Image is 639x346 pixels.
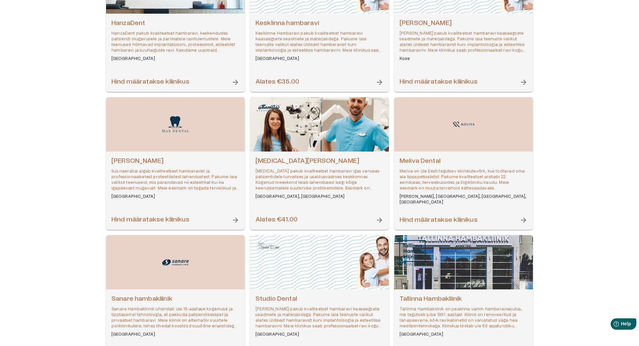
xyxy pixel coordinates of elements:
h6: [PERSON_NAME], [GEOGRAPHIC_DATA], [GEOGRAPHIC_DATA], [GEOGRAPHIC_DATA] [400,194,528,205]
h6: [GEOGRAPHIC_DATA] [111,56,239,62]
h6: Hind määratakse kliinikus [400,78,478,87]
img: Tallinna Hambakliinik logo [399,240,426,267]
h6: [GEOGRAPHIC_DATA] [111,332,239,337]
h6: [GEOGRAPHIC_DATA] [400,332,528,337]
img: Maxilla Hambakliinik logo [255,102,282,113]
a: Open selected supplier available booking dates [394,97,533,230]
h6: HanzaDent [111,19,239,28]
h6: Tallinna Hambakliinik [400,295,528,304]
p: Ilus naeratus algab kvaliteetsest hambaravist ja professionaalsetest proteetilistest lahendustest... [111,169,239,191]
h6: [MEDICAL_DATA][PERSON_NAME] [255,157,384,166]
h6: [GEOGRAPHIC_DATA], [GEOGRAPHIC_DATA] [255,194,384,199]
p: HanzaDent pakub kvaliteetset hambaravi, keskendudes patsiendi mugavusele ja parimatele ravitulemu... [111,31,239,54]
span: arrow_forward [520,216,528,224]
h6: Kose [400,56,528,62]
h6: Studio Dental [255,295,384,304]
p: Kesklinna Hambaravi pakub kvaliteetset hambaravi kaasaegsete seadmete ja materjalidega. Pakume la... [255,31,384,54]
img: Sanare hambakliinik logo [162,257,189,267]
h6: Hind määratakse kliinikus [111,78,189,87]
h6: Hind määratakse kliinikus [111,215,189,224]
span: arrow_forward [231,216,239,224]
img: Meliva Dental logo [450,119,477,130]
h6: Alates €35.00 [255,78,299,87]
p: [PERSON_NAME] pakub kvaliteetset hambaravi kaasaegsete seadmete ja materjalidega. Pakume laia tee... [255,306,384,329]
span: arrow_forward [231,78,239,86]
a: Open selected supplier available booking dates [250,97,389,230]
span: arrow_forward [376,78,384,86]
img: Studio Dental logo [255,240,282,251]
h6: Sanare hambakliinik [111,295,239,304]
span: arrow_forward [376,216,384,224]
p: Sanare Hambakliinik ühendab üle 15-aastase kogemuse ja tipptasemel tehnoloogia, et pakkuda patsie... [111,306,239,329]
h6: [GEOGRAPHIC_DATA] [255,332,384,337]
p: Meliva on üle Eesti tegutsev kliinikutevõrk, kus töötavad oma ala tippspetsialistid. Pakume kvali... [400,169,528,191]
p: [PERSON_NAME] pakub kvaliteetset hambaravi kaasaegsete seadmete ja materjalidega. Pakume laia tee... [400,31,528,54]
h6: [PERSON_NAME] [111,157,239,166]
h6: Hind määratakse kliinikus [400,216,478,225]
h6: Kesklinna hambaravi [255,19,384,28]
a: Open selected supplier available booking dates [106,97,245,230]
p: [MEDICAL_DATA] pakub kvaliteetset hambaravi igas vanuses patsientidele turvalises ja usaldusväärs... [255,169,384,191]
h6: [GEOGRAPHIC_DATA] [111,194,239,199]
h6: [PERSON_NAME] [400,19,528,28]
p: Tallinna Hambakliinik on pealinna vanim hambaraviasutus, mis tegutseb juba 1951. aastast. Kliinik... [400,306,528,329]
h6: Meliva Dental [400,157,528,166]
h6: Alates €41.00 [255,215,297,224]
span: arrow_forward [520,78,528,86]
iframe: Help widget launcher [587,316,639,334]
h6: [GEOGRAPHIC_DATA] [255,56,384,62]
img: Max Dental logo [162,116,189,133]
